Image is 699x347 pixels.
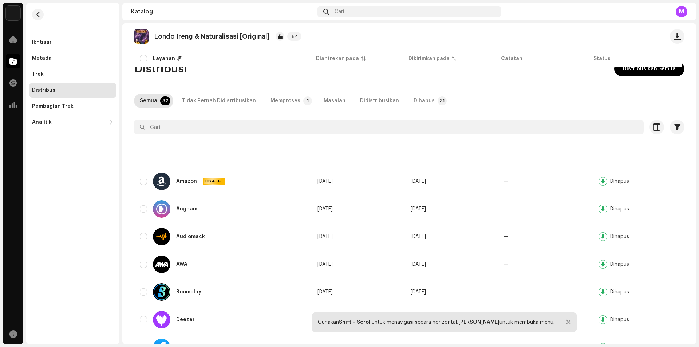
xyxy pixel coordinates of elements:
[176,206,199,212] div: Anghami
[610,179,629,184] div: Dihapus
[411,289,426,295] span: 29 Sep 2025
[140,94,157,108] div: Semua
[204,179,225,184] span: HD Audio
[335,9,344,15] span: Cari
[303,96,312,105] p-badge: 1
[317,234,333,239] span: 29 Sep 2025
[32,39,52,45] div: Ikhtisar
[32,55,52,61] div: Metada
[676,6,687,17] div: M
[317,289,333,295] span: 29 Sep 2025
[29,51,116,66] re-m-nav-item: Metada
[411,206,426,212] span: 29 Sep 2025
[623,62,676,76] span: Distribusikan Semua
[339,320,372,325] strong: Shift + Scroll
[32,71,44,77] div: Trek
[610,206,629,212] div: Dihapus
[317,179,333,184] span: 29 Sep 2025
[176,179,197,184] div: Amazon
[610,262,629,267] div: Dihapus
[408,55,450,62] div: Dikirimkan pada
[504,179,509,184] re-a-table-badge: —
[316,55,359,62] div: Diantrekan pada
[610,234,629,239] div: Dihapus
[134,120,644,134] input: Cari
[29,67,116,82] re-m-nav-item: Trek
[182,94,256,108] div: Tidak Pernah Didistribusikan
[324,94,345,108] div: Masalah
[29,99,116,114] re-m-nav-item: Pembagian Trek
[176,289,201,295] div: Boomplay
[176,317,195,322] div: Deezer
[29,115,116,130] re-m-nav-dropdown: Analitik
[134,29,149,44] img: d0b6d01d-f046-4c7f-8f9f-7c08d1ef187e
[131,9,315,15] div: Katalog
[32,87,57,93] div: Distribusi
[504,262,509,267] re-a-table-badge: —
[29,83,116,98] re-m-nav-item: Distribusi
[160,96,170,105] p-badge: 32
[411,179,426,184] span: 29 Sep 2025
[134,62,187,76] span: Distribusi
[504,289,509,295] re-a-table-badge: —
[360,94,399,108] div: Didistribusikan
[414,94,435,108] div: Dihapus
[504,206,509,212] re-a-table-badge: —
[6,6,20,20] img: 34f81ff7-2202-4073-8c5d-62963ce809f3
[438,96,447,105] p-badge: 31
[458,320,499,325] strong: [PERSON_NAME]
[270,94,300,108] div: Memproses
[317,262,333,267] span: 29 Sep 2025
[154,33,270,40] p: Londo Ireng & Naturalisasi [Original]
[29,35,116,50] re-m-nav-item: Ikhtisar
[610,317,629,322] div: Dihapus
[317,206,333,212] span: 29 Sep 2025
[610,289,629,295] div: Dihapus
[32,103,74,109] div: Pembagian Trek
[614,62,684,76] button: Distribusikan Semua
[504,234,509,239] re-a-table-badge: —
[287,32,301,41] span: EP
[318,319,554,325] div: Gunakan untuk menavigasi secara horizontal, untuk membuka menu.
[176,234,205,239] div: Audiomack
[176,262,187,267] div: AWA
[32,119,52,125] div: Analitik
[411,262,426,267] span: 29 Sep 2025
[411,234,426,239] span: 29 Sep 2025
[153,55,175,62] div: Layanan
